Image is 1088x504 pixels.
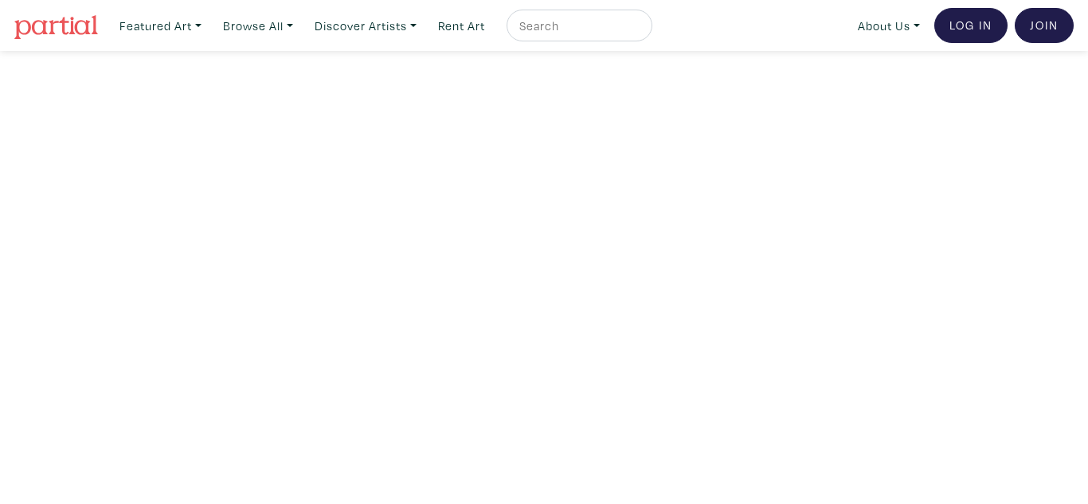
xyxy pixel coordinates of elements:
input: Search [518,16,637,36]
a: Featured Art [112,10,209,42]
a: Browse All [216,10,300,42]
a: Rent Art [431,10,492,42]
a: About Us [851,10,927,42]
a: Join [1015,8,1074,43]
a: Log In [934,8,1008,43]
a: Discover Artists [307,10,424,42]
